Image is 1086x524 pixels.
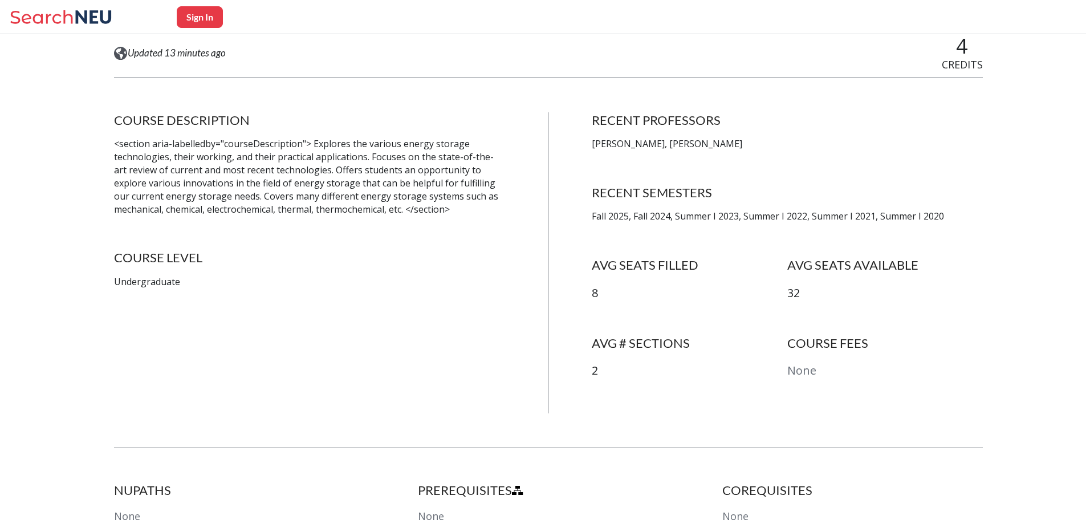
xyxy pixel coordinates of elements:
[787,335,983,351] h4: COURSE FEES
[956,32,968,60] span: 4
[418,509,444,523] span: None
[114,482,375,498] h4: NUPATHS
[114,509,140,523] span: None
[592,185,983,201] h4: RECENT SEMESTERS
[592,137,983,151] p: [PERSON_NAME], [PERSON_NAME]
[592,285,787,302] p: 8
[592,335,787,351] h4: AVG # SECTIONS
[942,58,983,71] span: CREDITS
[592,210,983,223] p: Fall 2025, Fall 2024, Summer I 2023, Summer I 2022, Summer I 2021, Summer I 2020
[787,257,983,273] h4: AVG SEATS AVAILABLE
[114,275,505,289] p: Undergraduate
[592,112,983,128] h4: RECENT PROFESSORS
[177,6,223,28] button: Sign In
[418,482,678,498] h4: PREREQUISITES
[787,363,983,379] p: None
[114,112,505,128] h4: COURSE DESCRIPTION
[722,509,749,523] span: None
[114,137,505,216] p: <section aria-labelledby="courseDescription"> Explores the various energy storage technologies, t...
[114,250,505,266] h4: COURSE LEVEL
[787,285,983,302] p: 32
[128,47,226,59] span: Updated 13 minutes ago
[592,257,787,273] h4: AVG SEATS FILLED
[592,363,787,379] p: 2
[722,482,983,498] h4: COREQUISITES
